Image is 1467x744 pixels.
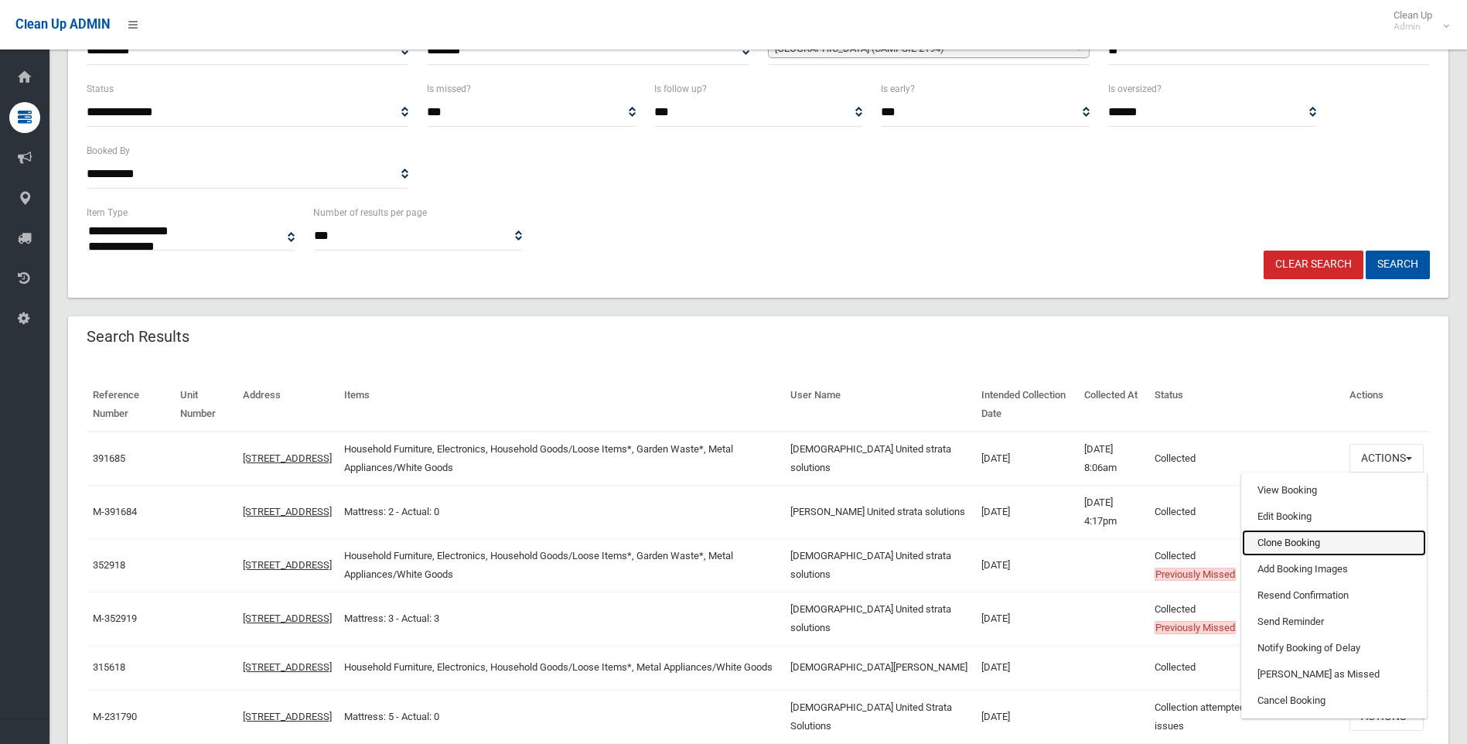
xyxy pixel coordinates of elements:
[243,506,332,517] a: [STREET_ADDRESS]
[1078,432,1148,486] td: [DATE] 8:06am
[975,645,1078,690] td: [DATE]
[1242,661,1426,688] a: [PERSON_NAME] as Missed
[15,17,110,32] span: Clean Up ADMIN
[1108,80,1162,97] label: Is oversized?
[975,378,1078,432] th: Intended Collection Date
[1242,582,1426,609] a: Resend Confirmation
[975,592,1078,645] td: [DATE]
[975,485,1078,538] td: [DATE]
[975,432,1078,486] td: [DATE]
[174,378,237,432] th: Unit Number
[338,690,784,743] td: Mattress: 5 - Actual: 0
[784,690,976,743] td: [DEMOGRAPHIC_DATA] United Strata Solutions
[87,378,174,432] th: Reference Number
[1242,556,1426,582] a: Add Booking Images
[1155,621,1236,634] span: Previously Missed
[338,538,784,592] td: Household Furniture, Electronics, Household Goods/Loose Items*, Garden Waste*, Metal Appliances/W...
[427,80,471,97] label: Is missed?
[93,452,125,464] a: 391685
[1242,609,1426,635] a: Send Reminder
[654,80,707,97] label: Is follow up?
[338,485,784,538] td: Mattress: 2 - Actual: 0
[87,80,114,97] label: Status
[1148,592,1343,645] td: Collected
[1343,378,1430,432] th: Actions
[93,661,125,673] a: 315618
[1242,688,1426,714] a: Cancel Booking
[1242,503,1426,530] a: Edit Booking
[313,204,427,221] label: Number of results per page
[338,592,784,645] td: Mattress: 3 - Actual: 3
[1155,568,1236,581] span: Previously Missed
[93,506,137,517] a: M-391684
[1349,444,1424,473] button: Actions
[243,661,332,673] a: [STREET_ADDRESS]
[1148,538,1343,592] td: Collected
[68,322,208,352] header: Search Results
[1394,21,1432,32] small: Admin
[1148,378,1343,432] th: Status
[784,592,976,645] td: [DEMOGRAPHIC_DATA] United strata solutions
[338,432,784,486] td: Household Furniture, Electronics, Household Goods/Loose Items*, Garden Waste*, Metal Appliances/W...
[338,378,784,432] th: Items
[784,485,976,538] td: [PERSON_NAME] United strata solutions
[338,645,784,690] td: Household Furniture, Electronics, Household Goods/Loose Items*, Metal Appliances/White Goods
[975,538,1078,592] td: [DATE]
[1242,635,1426,661] a: Notify Booking of Delay
[784,432,976,486] td: [DEMOGRAPHIC_DATA] United strata solutions
[1148,645,1343,690] td: Collected
[237,378,338,432] th: Address
[93,559,125,571] a: 352918
[1148,432,1343,486] td: Collected
[1242,530,1426,556] a: Clone Booking
[1264,251,1363,279] a: Clear Search
[1242,477,1426,503] a: View Booking
[93,613,137,624] a: M-352919
[1148,485,1343,538] td: Collected
[243,559,332,571] a: [STREET_ADDRESS]
[93,711,137,722] a: M-231790
[1078,485,1148,538] td: [DATE] 4:17pm
[784,645,976,690] td: [DEMOGRAPHIC_DATA][PERSON_NAME]
[975,690,1078,743] td: [DATE]
[784,378,976,432] th: User Name
[243,711,332,722] a: [STREET_ADDRESS]
[784,538,976,592] td: [DEMOGRAPHIC_DATA] United strata solutions
[87,204,128,221] label: Item Type
[1148,690,1343,743] td: Collection attempted but driver reported issues
[881,80,915,97] label: Is early?
[243,613,332,624] a: [STREET_ADDRESS]
[1386,9,1448,32] span: Clean Up
[87,142,130,159] label: Booked By
[1078,378,1148,432] th: Collected At
[243,452,332,464] a: [STREET_ADDRESS]
[1366,251,1430,279] button: Search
